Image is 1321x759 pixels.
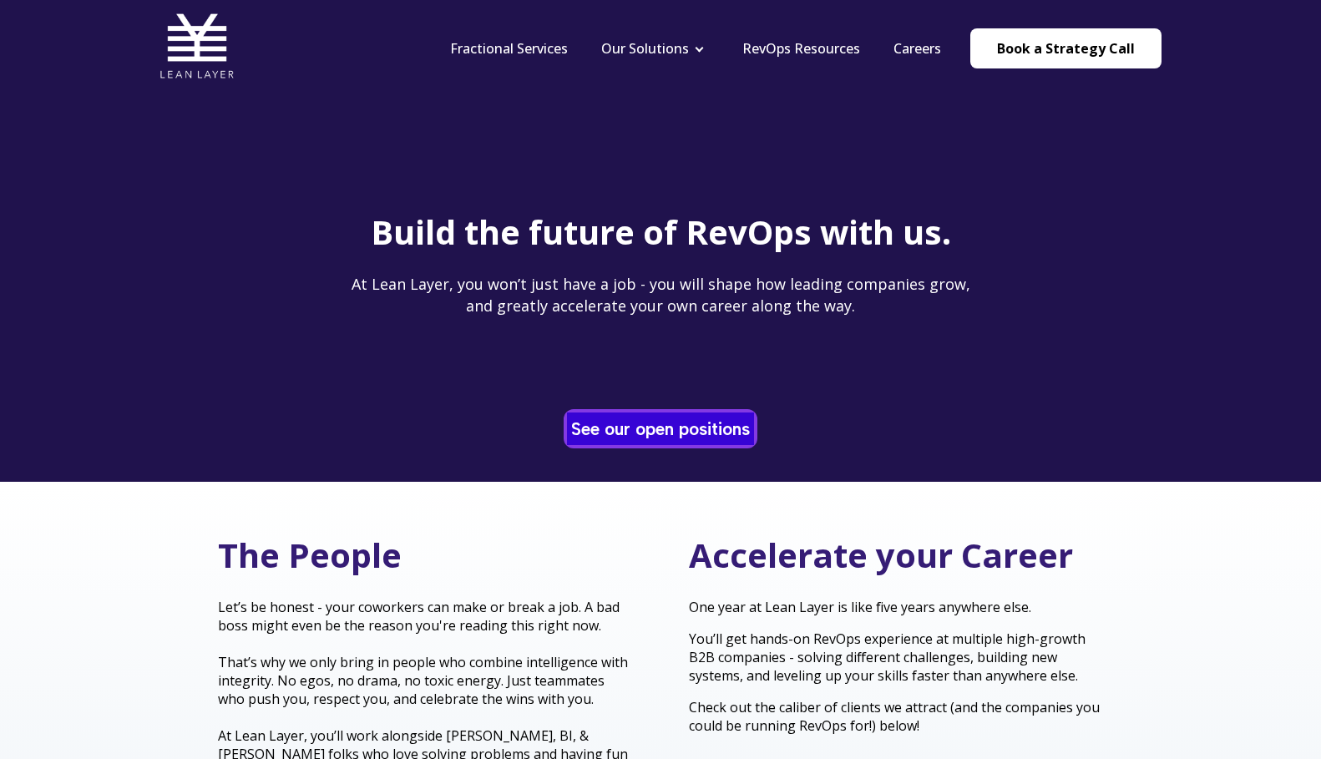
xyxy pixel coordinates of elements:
a: See our open positions [567,412,754,445]
a: Fractional Services [450,39,568,58]
span: That’s why we only bring in people who combine intelligence with integrity. No egos, no drama, no... [218,653,628,708]
p: You’ll get hands-on RevOps experience at multiple high-growth B2B companies - solving different c... [689,630,1103,685]
a: Book a Strategy Call [970,28,1162,68]
span: The People [218,532,402,578]
span: Accelerate your Career [689,532,1073,578]
p: Check out the caliber of clients we attract (and the companies you could be running RevOps for!) ... [689,698,1103,735]
a: RevOps Resources [742,39,860,58]
p: One year at Lean Layer is like five years anywhere else. [689,598,1103,616]
span: At Lean Layer, you won’t just have a job - you will shape how leading companies grow, and greatly... [352,274,970,315]
img: Lean Layer Logo [159,8,235,83]
a: Careers [893,39,941,58]
div: Navigation Menu [433,39,958,58]
a: Our Solutions [601,39,689,58]
span: Let’s be honest - your coworkers can make or break a job. A bad boss might even be the reason you... [218,598,620,635]
span: Build the future of RevOps with us. [371,209,951,255]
